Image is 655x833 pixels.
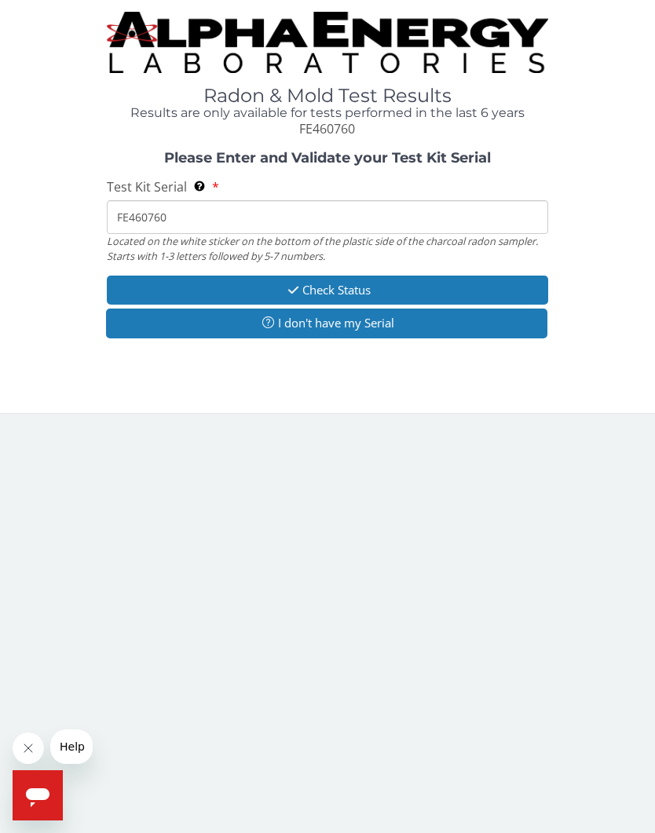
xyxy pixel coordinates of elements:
[13,733,44,764] iframe: Close message
[107,12,549,73] img: TightCrop.jpg
[107,276,549,305] button: Check Status
[107,234,549,263] div: Located on the white sticker on the bottom of the plastic side of the charcoal radon sampler. Sta...
[50,729,93,764] iframe: Message from company
[107,106,549,120] h4: Results are only available for tests performed in the last 6 years
[299,120,355,137] span: FE460760
[106,309,548,338] button: I don't have my Serial
[107,86,549,106] h1: Radon & Mold Test Results
[107,178,187,195] span: Test Kit Serial
[13,770,63,820] iframe: Button to launch messaging window
[164,149,491,166] strong: Please Enter and Validate your Test Kit Serial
